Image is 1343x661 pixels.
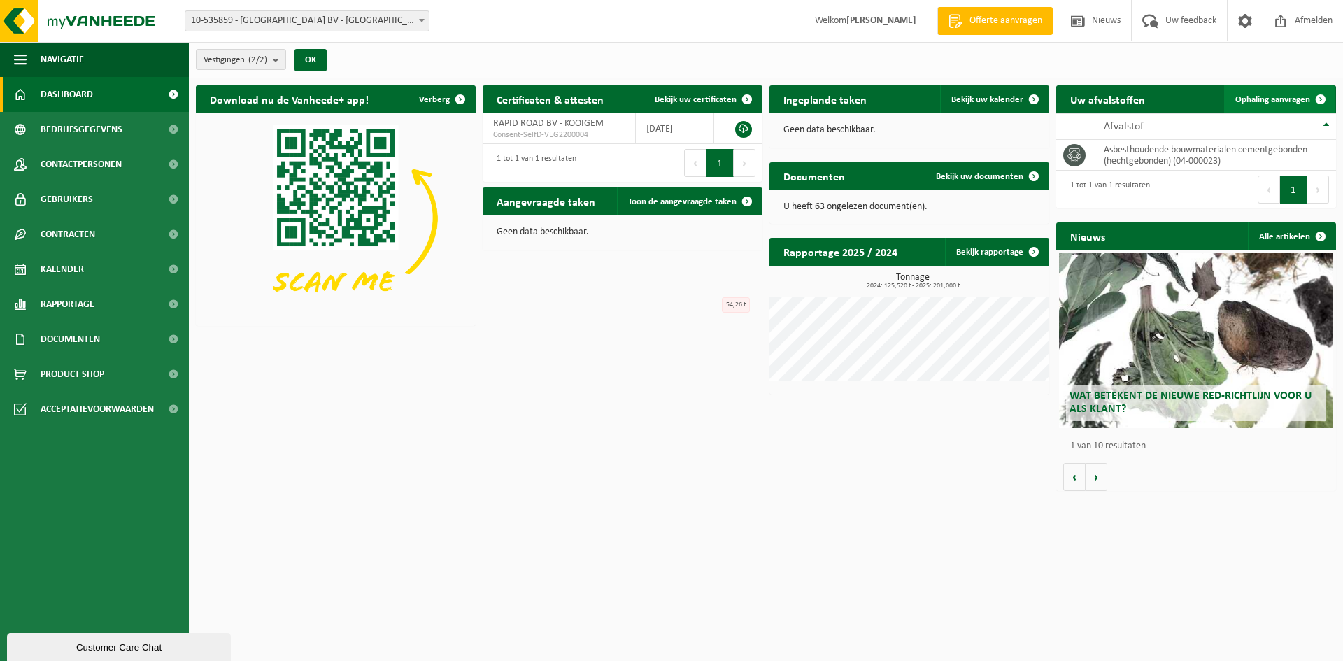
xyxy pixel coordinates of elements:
span: Rapportage [41,287,94,322]
button: Vorige [1063,463,1086,491]
span: Gebruikers [41,182,93,217]
h2: Rapportage 2025 / 2024 [769,238,911,265]
span: Bekijk uw certificaten [655,95,737,104]
a: Bekijk rapportage [945,238,1048,266]
span: Offerte aanvragen [966,14,1046,28]
button: Next [1307,176,1329,204]
h2: Certificaten & attesten [483,85,618,113]
h3: Tonnage [776,273,1049,290]
a: Wat betekent de nieuwe RED-richtlijn voor u als klant? [1059,253,1333,428]
td: asbesthoudende bouwmaterialen cementgebonden (hechtgebonden) (04-000023) [1093,140,1336,171]
h2: Documenten [769,162,859,190]
button: 1 [1280,176,1307,204]
span: Acceptatievoorwaarden [41,392,154,427]
p: Geen data beschikbaar. [783,125,1035,135]
button: Volgende [1086,463,1107,491]
iframe: chat widget [7,630,234,661]
img: Download de VHEPlus App [196,113,476,323]
div: 1 tot 1 van 1 resultaten [490,148,576,178]
span: Contracten [41,217,95,252]
span: 10-535859 - RAPID ROAD BV - KOOIGEM [185,11,429,31]
h2: Aangevraagde taken [483,187,609,215]
button: Previous [684,149,706,177]
p: Geen data beschikbaar. [497,227,748,237]
span: 10-535859 - RAPID ROAD BV - KOOIGEM [185,10,429,31]
span: Documenten [41,322,100,357]
button: Vestigingen(2/2) [196,49,286,70]
span: 2024: 125,520 t - 2025: 201,000 t [776,283,1049,290]
h2: Ingeplande taken [769,85,881,113]
a: Bekijk uw certificaten [644,85,761,113]
span: Navigatie [41,42,84,77]
button: OK [294,49,327,71]
div: 1 tot 1 van 1 resultaten [1063,174,1150,205]
strong: [PERSON_NAME] [846,15,916,26]
a: Offerte aanvragen [937,7,1053,35]
span: Product Shop [41,357,104,392]
a: Toon de aangevraagde taken [617,187,761,215]
span: Ophaling aanvragen [1235,95,1310,104]
span: RAPID ROAD BV - KOOIGEM [493,118,604,129]
span: Bedrijfsgegevens [41,112,122,147]
a: Bekijk uw kalender [940,85,1048,113]
span: Kalender [41,252,84,287]
count: (2/2) [248,55,267,64]
span: Consent-SelfD-VEG2200004 [493,129,625,141]
span: Bekijk uw documenten [936,172,1023,181]
button: Previous [1258,176,1280,204]
button: Verberg [408,85,474,113]
button: Next [734,149,755,177]
td: [DATE] [636,113,714,144]
span: Dashboard [41,77,93,112]
span: Afvalstof [1104,121,1144,132]
p: U heeft 63 ongelezen document(en). [783,202,1035,212]
a: Ophaling aanvragen [1224,85,1335,113]
a: Alle artikelen [1248,222,1335,250]
p: 1 van 10 resultaten [1070,441,1329,451]
span: Toon de aangevraagde taken [628,197,737,206]
h2: Nieuws [1056,222,1119,250]
span: Contactpersonen [41,147,122,182]
span: Bekijk uw kalender [951,95,1023,104]
span: Verberg [419,95,450,104]
h2: Download nu de Vanheede+ app! [196,85,383,113]
span: Wat betekent de nieuwe RED-richtlijn voor u als klant? [1070,390,1312,415]
a: Bekijk uw documenten [925,162,1048,190]
h2: Uw afvalstoffen [1056,85,1159,113]
button: 1 [706,149,734,177]
span: Vestigingen [204,50,267,71]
